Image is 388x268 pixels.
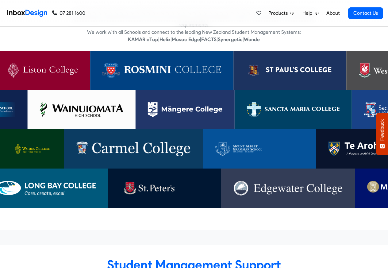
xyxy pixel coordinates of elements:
[40,102,123,117] img: Wainuiomata High School
[147,37,158,42] strong: eTap
[159,37,171,42] strong: Helix
[325,7,341,19] a: About
[302,10,315,17] span: Help
[246,63,334,78] img: St Paul’s College (Ponsonby)
[148,102,222,117] img: Mangere College
[233,181,343,196] img: Edgewater College
[268,10,290,17] span: Products
[12,142,52,156] img: Waimea College
[128,37,145,42] strong: KAMAR
[121,181,209,196] img: St Peter’s School (Cambridge)
[218,37,243,42] strong: Synergetic
[76,142,190,156] img: Carmel College
[300,7,321,19] a: Help
[376,113,388,155] button: Feedback - Show survey
[247,102,340,117] img: Sancta Maria College
[348,7,383,19] a: Contact Us
[52,10,85,17] a: 07 281 1600
[102,63,221,78] img: Rosmini College
[266,7,297,19] a: Products
[8,63,78,78] img: Liston College
[172,37,200,42] strong: Musac Edge
[244,37,260,42] strong: Wonde
[201,37,217,42] strong: FACTS
[69,29,319,36] p: We work with all Schools and connect to the leading New Zealand Student Management Systems:
[69,36,319,43] p: | | | | | |
[215,142,304,156] img: Mt Albert Grammar School
[379,119,385,141] span: Feedback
